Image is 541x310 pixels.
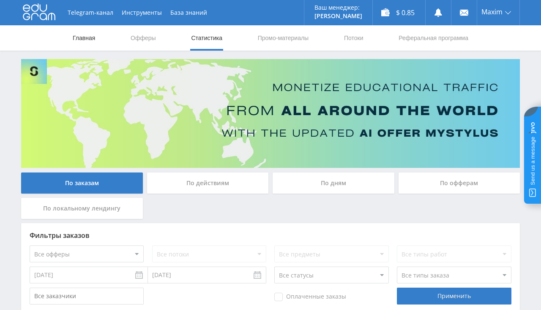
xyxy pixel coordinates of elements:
div: По действиям [147,173,269,194]
span: Оплаченные заказы [274,293,346,301]
div: Применить [397,288,511,305]
a: Реферальная программа [398,25,469,51]
input: Все заказчики [30,288,144,305]
img: Banner [21,59,520,168]
a: Потоки [343,25,364,51]
a: Статистика [190,25,223,51]
a: Промо-материалы [257,25,309,51]
a: Офферы [130,25,157,51]
p: Ваш менеджер: [314,4,362,11]
span: Maxim [481,8,503,15]
div: По офферам [399,173,520,194]
a: Главная [72,25,96,51]
div: По дням [273,173,394,194]
div: По локальному лендингу [21,198,143,219]
div: По заказам [21,173,143,194]
div: Фильтры заказов [30,232,511,239]
p: [PERSON_NAME] [314,13,362,19]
